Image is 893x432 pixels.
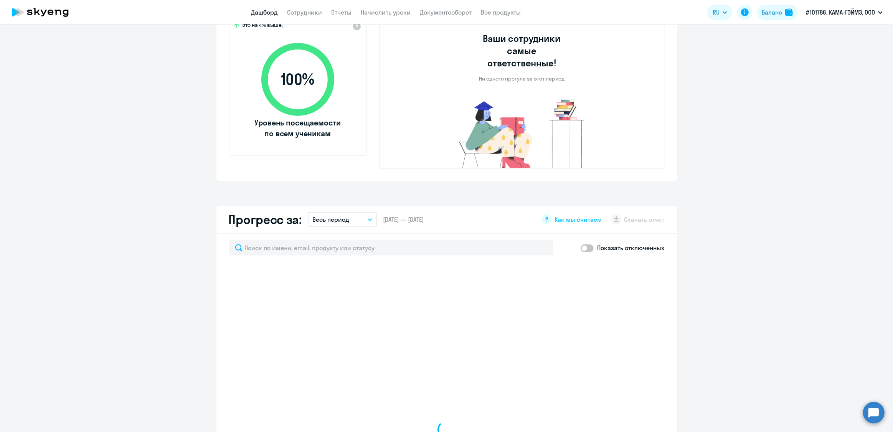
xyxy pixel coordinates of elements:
span: RU [713,8,720,17]
button: RU [707,5,733,20]
img: no-truants [445,97,599,168]
a: Начислить уроки [361,8,411,16]
p: Ни одного прогула за этот период [479,75,565,82]
button: Балансbalance [757,5,797,20]
div: Баланс [762,8,782,17]
span: 100 % [254,70,342,89]
a: Дашборд [251,8,278,16]
a: Все продукты [481,8,521,16]
span: [DATE] — [DATE] [383,215,424,224]
button: Весь период [308,212,377,227]
a: Отчеты [332,8,352,16]
input: Поиск по имени, email, продукту или статусу [229,240,553,256]
p: #101786, КАМА-ГЭЙМЗ, ООО [806,8,875,17]
h3: Ваши сотрудники самые ответственные! [472,32,571,69]
p: Весь период [312,215,349,224]
p: Показать отключенных [598,243,665,252]
a: Документооборот [420,8,472,16]
span: Уровень посещаемости по всем ученикам [254,117,342,139]
button: #101786, КАМА-ГЭЙМЗ, ООО [802,3,886,21]
img: balance [785,8,793,16]
h2: Прогресс за: [229,212,302,227]
a: Сотрудники [287,8,322,16]
span: Как мы считаем [555,215,602,224]
span: Это на 4% выше, [243,21,283,31]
